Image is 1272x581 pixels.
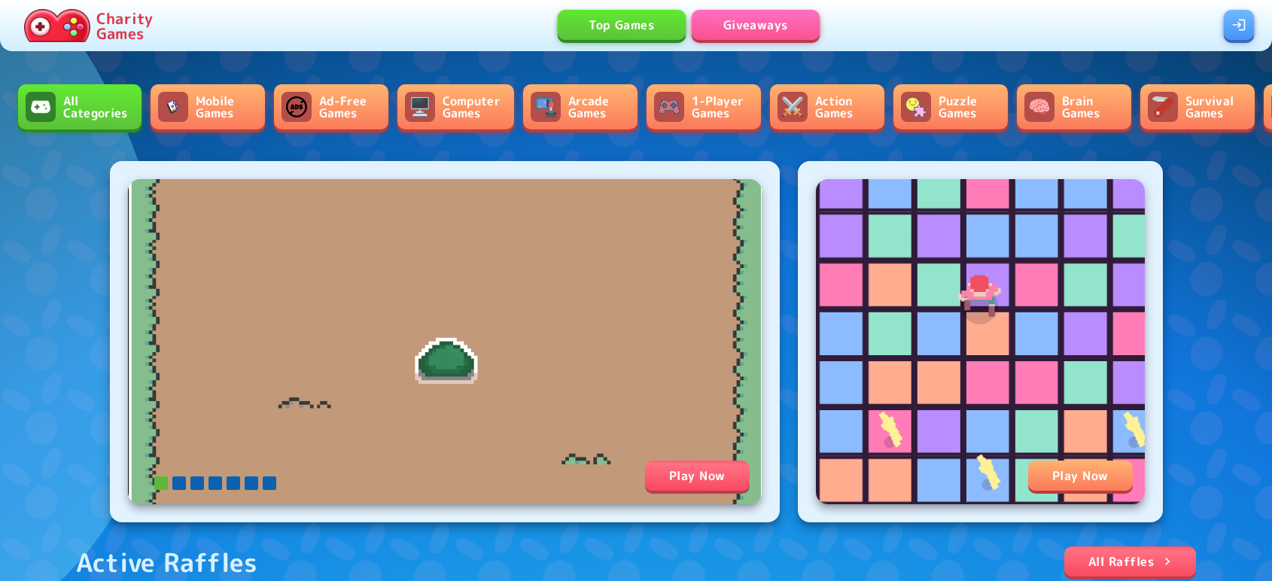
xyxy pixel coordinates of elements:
a: Survival GamesSurvival Games [1140,84,1255,129]
img: Charity.Games [24,9,90,42]
div: Active Raffles [76,546,258,578]
a: Computer GamesComputer Games [397,84,514,129]
a: Ad-Free GamesAd-Free Games [274,84,388,129]
a: 1-Player Games1-Player Games [647,84,761,129]
a: Giveaways [692,10,820,40]
a: All Raffles [1064,546,1196,576]
a: All CategoriesAll Categories [18,84,142,129]
a: Mobile GamesMobile Games [151,84,265,129]
a: Play Now [816,179,1145,504]
a: Top Games [558,10,686,40]
a: Brain GamesBrain Games [1017,84,1131,129]
a: Play Now [128,179,762,504]
div: Play Now [1028,461,1133,491]
a: Arcade GamesArcade Games [523,84,638,129]
div: Play Now [645,461,750,491]
p: Charity Games [96,11,153,41]
img: Fragile Floor [816,179,1145,504]
a: Charity Games [18,6,159,45]
a: Action GamesAction Games [770,84,884,129]
a: Puzzle GamesPuzzle Games [893,84,1008,129]
img: Slime & Arrows [128,179,762,504]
